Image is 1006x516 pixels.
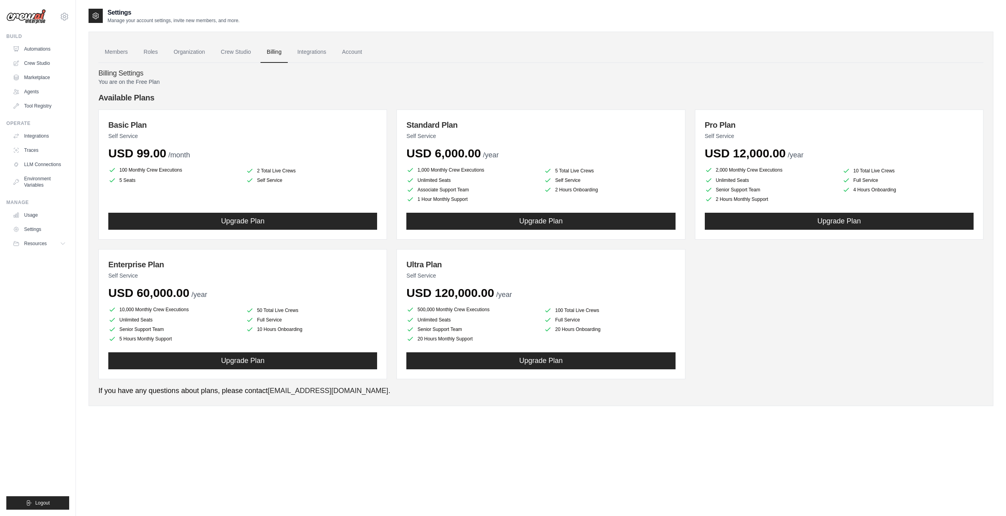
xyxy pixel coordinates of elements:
li: 20 Hours Onboarding [544,325,675,333]
p: Manage your account settings, invite new members, and more. [108,17,240,24]
p: Self Service [406,132,675,140]
li: 500,000 Monthly Crew Executions [406,305,538,314]
li: Full Service [842,176,974,184]
h3: Standard Plan [406,119,675,130]
span: Logout [35,500,50,506]
span: /year [496,291,512,299]
li: 2,000 Monthly Crew Executions [705,165,836,175]
h2: Settings [108,8,240,17]
li: 2 Total Live Crews [246,167,377,175]
button: Upgrade Plan [108,213,377,230]
li: Self Service [544,176,675,184]
li: Senior Support Team [705,186,836,194]
h4: Billing Settings [98,69,983,78]
li: 100 Total Live Crews [544,306,675,314]
button: Upgrade Plan [705,213,974,230]
li: Self Service [246,176,377,184]
a: Members [98,42,134,63]
span: USD 120,000.00 [406,286,494,299]
li: 10,000 Monthly Crew Executions [108,305,240,314]
li: Associate Support Team [406,186,538,194]
span: USD 6,000.00 [406,147,481,160]
button: Upgrade Plan [406,213,675,230]
span: USD 12,000.00 [705,147,786,160]
li: 100 Monthly Crew Executions [108,165,240,175]
li: 2 Hours Onboarding [544,186,675,194]
li: 5 Total Live Crews [544,167,675,175]
li: Unlimited Seats [406,176,538,184]
a: Integrations [291,42,332,63]
h3: Ultra Plan [406,259,675,270]
a: Environment Variables [9,172,69,191]
img: Logo [6,9,46,24]
a: Tool Registry [9,100,69,112]
a: Account [336,42,368,63]
p: Self Service [108,132,377,140]
a: Integrations [9,130,69,142]
p: You are on the Free Plan [98,78,983,86]
li: 5 Hours Monthly Support [108,335,240,343]
li: Unlimited Seats [108,316,240,324]
button: Resources [9,237,69,250]
a: Marketplace [9,71,69,84]
span: Resources [24,240,47,247]
p: If you have any questions about plans, please contact . [98,386,983,396]
a: LLM Connections [9,158,69,171]
li: 5 Seats [108,176,240,184]
a: Crew Studio [9,57,69,70]
li: 4 Hours Onboarding [842,186,974,194]
h3: Pro Plan [705,119,974,130]
button: Logout [6,496,69,510]
li: 1,000 Monthly Crew Executions [406,165,538,175]
span: USD 60,000.00 [108,286,189,299]
li: 2 Hours Monthly Support [705,195,836,203]
a: [EMAIL_ADDRESS][DOMAIN_NAME] [268,387,388,395]
li: 1 Hour Monthly Support [406,195,538,203]
span: USD 99.00 [108,147,166,160]
a: Organization [167,42,211,63]
li: Unlimited Seats [705,176,836,184]
li: 10 Total Live Crews [842,167,974,175]
p: Self Service [406,272,675,280]
a: Usage [9,209,69,221]
h4: Available Plans [98,92,983,103]
a: Roles [137,42,164,63]
li: 50 Total Live Crews [246,306,377,314]
h3: Basic Plan [108,119,377,130]
button: Upgrade Plan [406,352,675,369]
span: /month [168,151,190,159]
li: Full Service [544,316,675,324]
li: Senior Support Team [406,325,538,333]
p: Self Service [108,272,377,280]
h3: Enterprise Plan [108,259,377,270]
span: /year [788,151,804,159]
a: Agents [9,85,69,98]
div: Manage [6,199,69,206]
span: /year [191,291,207,299]
a: Settings [9,223,69,236]
li: 10 Hours Onboarding [246,325,377,333]
li: 20 Hours Monthly Support [406,335,538,343]
span: /year [483,151,499,159]
a: Automations [9,43,69,55]
button: Upgrade Plan [108,352,377,369]
a: Billing [260,42,288,63]
li: Full Service [246,316,377,324]
a: Traces [9,144,69,157]
p: Self Service [705,132,974,140]
a: Crew Studio [215,42,257,63]
div: Build [6,33,69,40]
div: Operate [6,120,69,127]
li: Senior Support Team [108,325,240,333]
li: Unlimited Seats [406,316,538,324]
